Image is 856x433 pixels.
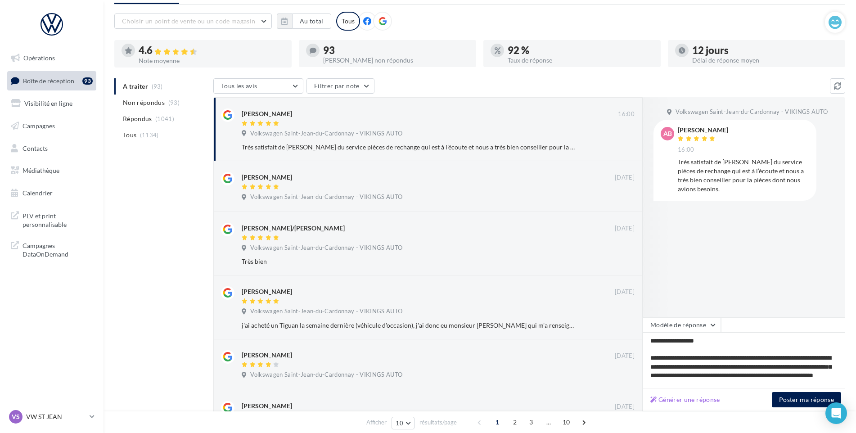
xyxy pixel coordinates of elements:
span: Volkswagen Saint-Jean-du-Cardonnay - VIKINGS AUTO [250,307,402,316]
span: Médiathèque [23,167,59,174]
span: Calendrier [23,189,53,197]
span: VS [12,412,20,421]
div: Délai de réponse moyen [692,57,838,63]
span: AB [663,129,672,138]
div: Très bien [242,257,576,266]
span: [DATE] [615,174,635,182]
span: Afficher [366,418,387,427]
span: Volkswagen Saint-Jean-du-Cardonnay - VIKINGS AUTO [250,130,402,138]
div: Tous [336,12,360,31]
button: Au total [292,14,331,29]
p: VW ST JEAN [26,412,86,421]
span: Non répondus [123,98,165,107]
div: Très satisfait de [PERSON_NAME] du service pièces de rechange qui est à l’écoute et nous a très b... [242,143,576,152]
a: Opérations [5,49,98,68]
span: PLV et print personnalisable [23,210,93,229]
div: Open Intercom Messenger [825,402,847,424]
button: Tous les avis [213,78,303,94]
span: Volkswagen Saint-Jean-du-Cardonnay - VIKINGS AUTO [676,108,828,116]
span: Opérations [23,54,55,62]
span: (1041) [155,115,174,122]
a: Boîte de réception93 [5,71,98,90]
span: Campagnes [23,122,55,130]
div: [PERSON_NAME] [242,109,292,118]
a: Contacts [5,139,98,158]
div: [PERSON_NAME] [678,127,728,133]
span: Contacts [23,144,48,152]
a: Campagnes DataOnDemand [5,236,98,262]
span: Visibilité en ligne [24,99,72,107]
button: Filtrer par note [306,78,374,94]
span: 1 [490,415,505,429]
div: 92 % [508,45,653,55]
span: Boîte de réception [23,77,74,84]
span: Volkswagen Saint-Jean-du-Cardonnay - VIKINGS AUTO [250,371,402,379]
span: (1134) [140,131,159,139]
div: 93 [82,77,93,85]
span: 10 [396,419,403,427]
span: Campagnes DataOnDemand [23,239,93,259]
button: Poster ma réponse [772,392,841,407]
span: 10 [559,415,574,429]
div: [PERSON_NAME] [242,287,292,296]
div: [PERSON_NAME] [242,401,292,410]
span: 2 [508,415,522,429]
div: 4.6 [139,45,284,56]
span: Tous [123,131,136,140]
button: Générer une réponse [647,394,724,405]
span: résultats/page [419,418,457,427]
div: Note moyenne [139,58,284,64]
a: Médiathèque [5,161,98,180]
div: [PERSON_NAME]/[PERSON_NAME] [242,224,345,233]
span: Choisir un point de vente ou un code magasin [122,17,255,25]
a: Visibilité en ligne [5,94,98,113]
span: [DATE] [615,288,635,296]
div: [PERSON_NAME] [242,351,292,360]
div: [PERSON_NAME] [242,173,292,182]
div: 93 [323,45,469,55]
a: PLV et print personnalisable [5,206,98,233]
div: 12 jours [692,45,838,55]
span: Volkswagen Saint-Jean-du-Cardonnay - VIKINGS AUTO [250,244,402,252]
div: [PERSON_NAME] non répondus [323,57,469,63]
span: Répondus [123,114,152,123]
button: Au total [277,14,331,29]
button: Modèle de réponse [643,317,721,333]
span: ... [541,415,556,429]
span: 3 [524,415,538,429]
span: (93) [168,99,180,106]
a: Campagnes [5,117,98,135]
button: Choisir un point de vente ou un code magasin [114,14,272,29]
span: [DATE] [615,352,635,360]
div: Très satisfait de [PERSON_NAME] du service pièces de rechange qui est à l’écoute et nous a très b... [678,158,809,194]
span: [DATE] [615,225,635,233]
span: [DATE] [615,403,635,411]
button: 10 [392,417,414,429]
a: Calendrier [5,184,98,203]
div: Taux de réponse [508,57,653,63]
span: 16:00 [618,110,635,118]
span: 16:00 [678,146,694,154]
span: Volkswagen Saint-Jean-du-Cardonnay - VIKINGS AUTO [250,193,402,201]
a: VS VW ST JEAN [7,408,96,425]
span: Tous les avis [221,82,257,90]
div: j'ai acheté un Tiguan la semaine dernière (véhicule d'occasion), j'ai donc eu monsieur [PERSON_NA... [242,321,576,330]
